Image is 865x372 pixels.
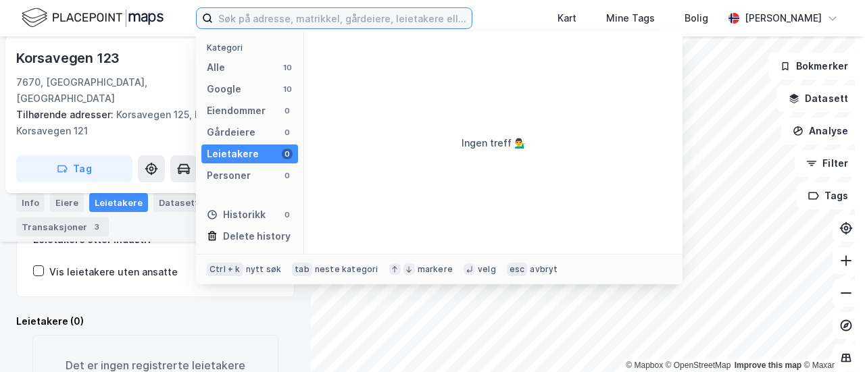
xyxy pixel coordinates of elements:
div: Historikk [207,207,266,223]
button: Bokmerker [768,53,860,80]
div: Korsavegen 125, Korsavegen 127, Korsavegen 121 [16,107,284,139]
div: [PERSON_NAME] [745,10,822,26]
div: Kontrollprogram for chat [797,307,865,372]
div: tab [292,263,312,276]
div: 0 [282,170,293,181]
div: Transaksjoner [16,217,109,236]
div: 10 [282,84,293,95]
div: Delete history [223,228,291,244]
div: Alle [207,59,225,76]
button: Tags [797,182,860,209]
a: OpenStreetMap [666,361,731,370]
div: 0 [282,105,293,116]
div: Bolig [685,10,708,26]
div: 0 [282,209,293,220]
div: Leietakere (0) [16,313,295,329]
a: Mapbox [626,361,663,370]
div: 10 [282,62,293,73]
button: Datasett [777,85,860,112]
div: Ctrl + k [207,263,243,276]
div: 0 [282,149,293,159]
div: avbryt [530,264,558,275]
div: velg [478,264,496,275]
iframe: Chat Widget [797,307,865,372]
div: Ingen treff 💁‍♂️ [462,135,526,151]
div: Leietakere [89,193,148,212]
div: 7670, [GEOGRAPHIC_DATA], [GEOGRAPHIC_DATA] [16,74,231,107]
div: Kategori [207,43,298,53]
div: Eiendommer [207,103,266,119]
button: Filter [795,150,860,177]
div: Mine Tags [606,10,655,26]
div: Info [16,193,45,212]
div: Personer [207,167,251,184]
button: Tag [16,155,132,182]
div: Kart [558,10,576,26]
div: Datasett [153,193,204,212]
button: Analyse [781,117,860,144]
div: nytt søk [246,264,282,275]
div: 0 [282,127,293,138]
div: Korsavegen 123 [16,47,122,69]
div: neste kategori [315,264,378,275]
div: Gårdeiere [207,124,255,140]
div: markere [418,264,453,275]
span: Tilhørende adresser: [16,109,116,120]
img: logo.f888ab2527a4732fd821a326f86c7f29.svg [22,6,164,30]
div: Google [207,81,241,97]
div: Vis leietakere uten ansatte [49,264,178,280]
input: Søk på adresse, matrikkel, gårdeiere, leietakere eller personer [213,8,472,28]
a: Improve this map [735,361,801,370]
div: Leietakere [207,146,259,162]
div: 3 [90,220,103,234]
div: Eiere [50,193,84,212]
div: esc [507,263,528,276]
